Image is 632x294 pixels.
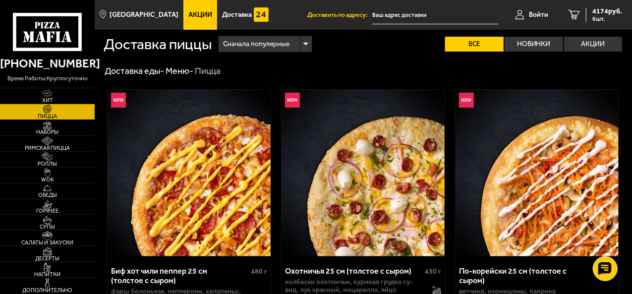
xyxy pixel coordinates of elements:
span: 480 г [251,267,267,276]
h1: Доставка пиццы [104,37,212,52]
div: Охотничья 25 см (толстое с сыром) [285,266,422,276]
a: Меню- [166,65,193,76]
div: По-корейски 25 см (толстое с сыром) [459,266,596,285]
img: Биф хот чили пеппер 25 см (толстое с сыром) [108,90,271,256]
span: Войти [529,11,548,18]
span: 6 шт. [592,16,622,22]
a: НовинкаОхотничья 25 см (толстое с сыром) [282,90,445,256]
span: Сначала популярные [223,35,289,54]
img: Охотничья 25 см (толстое с сыром) [282,90,445,256]
label: Все [445,37,504,52]
label: Новинки [505,37,563,52]
img: 15daf4d41897b9f0e9f617042186c801.svg [254,7,269,22]
a: НовинкаБиф хот чили пеппер 25 см (толстое с сыром) [108,90,271,256]
img: Новинка [459,93,474,108]
span: 4174 руб. [592,8,622,15]
span: 430 г [425,267,441,276]
img: По-корейски 25 см (толстое с сыром) [456,90,619,256]
span: Акции [188,11,212,18]
img: Новинка [285,93,300,108]
span: Доставить по адресу: [307,12,372,18]
img: Новинка [111,93,126,108]
span: [GEOGRAPHIC_DATA] [110,11,179,18]
a: Доставка еды- [105,65,164,76]
a: НовинкаПо-корейски 25 см (толстое с сыром) [456,90,619,256]
label: Акции [564,37,623,52]
div: Пицца [195,65,221,77]
input: Ваш адрес доставки [372,6,499,24]
div: Биф хот чили пеппер 25 см (толстое с сыром) [111,266,248,285]
span: Доставка [222,11,252,18]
